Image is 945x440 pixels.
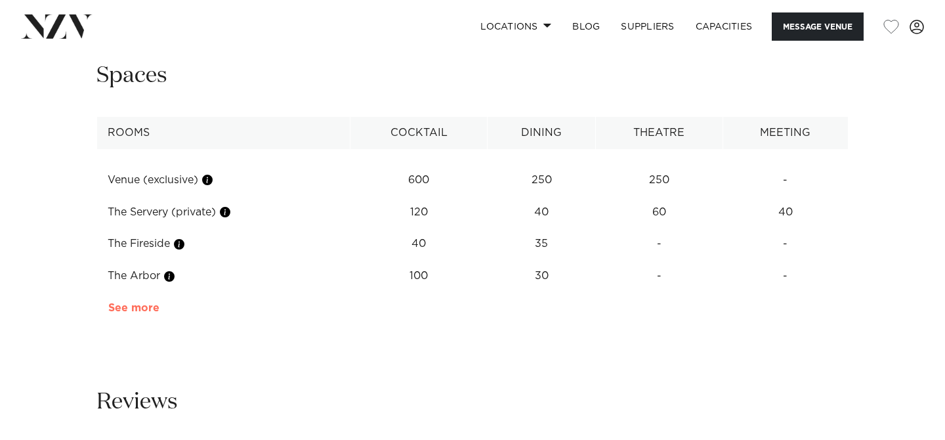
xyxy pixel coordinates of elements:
td: - [596,260,723,292]
td: - [723,260,848,292]
a: SUPPLIERS [610,12,684,41]
td: 40 [488,196,596,229]
td: 100 [350,260,488,292]
td: 35 [488,228,596,260]
td: 40 [723,196,848,229]
img: nzv-logo.png [21,14,93,38]
th: Cocktail [350,117,488,149]
a: Locations [470,12,562,41]
td: - [723,164,848,196]
h2: Spaces [96,61,167,91]
a: BLOG [562,12,610,41]
a: Capacities [685,12,763,41]
td: - [723,228,848,260]
td: - [596,228,723,260]
th: Theatre [596,117,723,149]
td: The Fireside [97,228,350,260]
td: 60 [596,196,723,229]
td: 250 [596,164,723,196]
td: Venue (exclusive) [97,164,350,196]
td: 600 [350,164,488,196]
h2: Reviews [96,387,178,417]
td: 120 [350,196,488,229]
td: The Arbor [97,260,350,292]
th: Meeting [723,117,848,149]
td: 250 [488,164,596,196]
button: Message Venue [772,12,864,41]
td: 40 [350,228,488,260]
th: Dining [488,117,596,149]
td: 30 [488,260,596,292]
td: The Servery (private) [97,196,350,229]
th: Rooms [97,117,350,149]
